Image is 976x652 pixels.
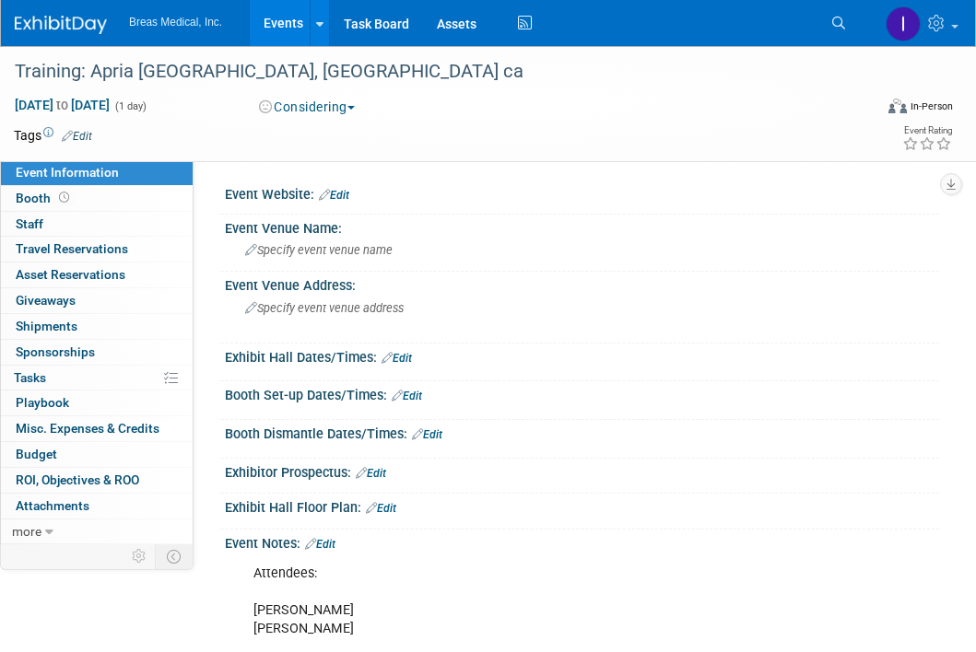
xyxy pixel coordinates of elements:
a: Edit [356,467,386,480]
a: Edit [412,428,442,441]
span: Sponsorships [16,344,95,359]
span: (1 day) [113,100,147,112]
span: Event Information [16,165,119,180]
button: Considering [253,98,362,116]
div: Event Notes: [225,530,939,553]
a: Edit [305,538,335,551]
a: Event Information [1,160,193,185]
div: Event Venue Address: [225,272,939,295]
a: Shipments [1,314,193,339]
img: Inga Dolezar [886,6,921,41]
a: Travel Reservations [1,237,193,262]
a: Budget [1,442,193,467]
span: Breas Medical, Inc. [129,16,222,29]
span: Misc. Expenses & Credits [16,421,159,436]
div: Training: Apria [GEOGRAPHIC_DATA], [GEOGRAPHIC_DATA] ca [8,55,860,88]
span: Attachments [16,498,89,513]
span: Budget [16,447,57,461]
div: Event Venue Name: [225,215,939,238]
a: Tasks [1,366,193,390]
a: Edit [366,502,396,515]
span: Specify event venue address [245,301,404,315]
span: Giveaways [16,293,76,308]
img: ExhibitDay [15,16,107,34]
a: Edit [382,352,412,365]
a: Playbook [1,390,193,415]
a: ROI, Objectives & ROO [1,468,193,493]
span: to [53,98,71,112]
span: [DATE] [DATE] [14,97,111,113]
span: more [12,524,41,539]
td: Tags [14,126,92,145]
a: Asset Reservations [1,262,193,287]
span: Booth [16,191,73,205]
span: Travel Reservations [16,241,128,256]
span: Booth not reserved yet [55,191,73,204]
a: Giveaways [1,288,193,313]
a: Misc. Expenses & Credits [1,416,193,441]
a: Staff [1,212,193,237]
span: Tasks [14,370,46,385]
span: ROI, Objectives & ROO [16,472,139,487]
img: Format-Inperson.png [888,99,907,113]
div: Booth Dismantle Dates/Times: [225,420,939,444]
td: Personalize Event Tab Strip [123,544,156,568]
a: Edit [62,130,92,143]
div: Exhibit Hall Dates/Times: [225,343,939,367]
span: Playbook [16,395,69,410]
td: Toggle Event Tabs [156,544,194,568]
div: Event Rating [902,126,952,135]
span: Staff [16,216,43,231]
span: Asset Reservations [16,267,125,282]
span: Shipments [16,319,77,333]
a: Edit [319,189,349,202]
div: Booth Set-up Dates/Times: [225,381,939,405]
div: Exhibit Hall Floor Plan: [225,494,939,518]
span: Specify event venue name [245,243,393,257]
a: more [1,519,193,544]
div: Event Format [808,96,953,123]
div: Exhibitor Prospectus: [225,459,939,483]
div: In-Person [910,99,953,113]
div: Event Website: [225,180,939,204]
a: Sponsorships [1,340,193,365]
a: Attachments [1,494,193,518]
a: Booth [1,186,193,211]
a: Edit [392,390,422,402]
